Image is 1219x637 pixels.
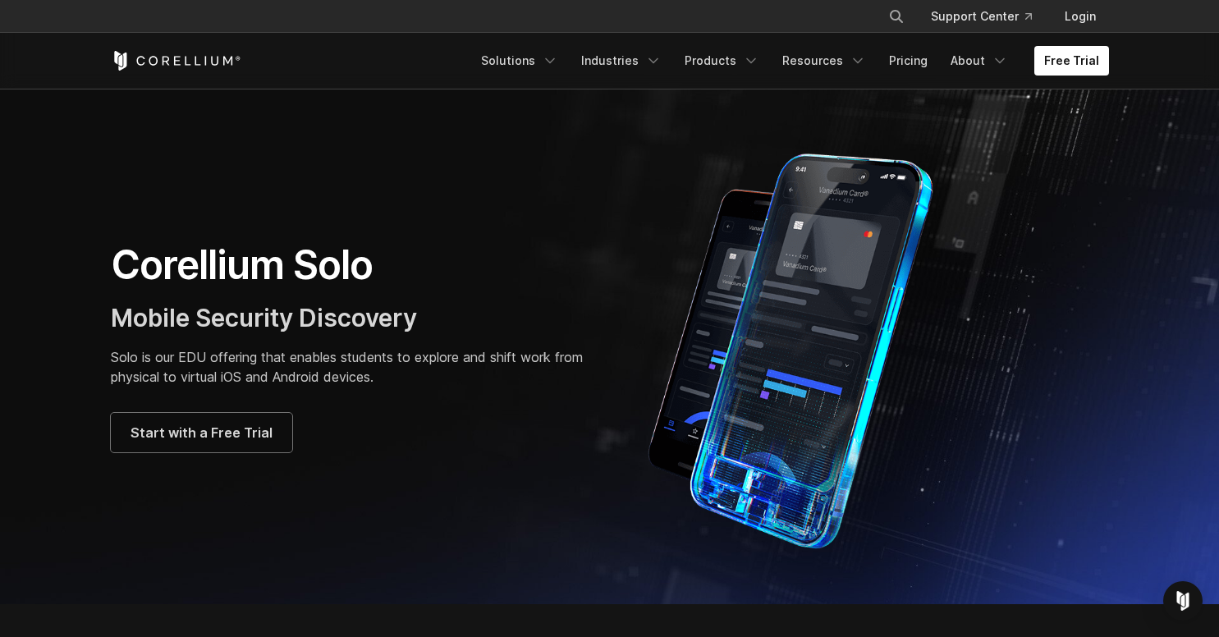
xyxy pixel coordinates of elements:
h1: Corellium Solo [111,241,593,290]
a: Industries [571,46,671,76]
a: Login [1052,2,1109,31]
span: Start with a Free Trial [131,423,273,442]
button: Search [882,2,911,31]
a: Solutions [471,46,568,76]
a: Pricing [879,46,937,76]
a: About [941,46,1018,76]
div: Navigation Menu [471,46,1109,76]
div: Open Intercom Messenger [1163,581,1203,621]
a: Corellium Home [111,51,241,71]
a: Start with a Free Trial [111,413,292,452]
img: Corellium Solo for mobile app security solutions [626,141,979,552]
a: Free Trial [1034,46,1109,76]
a: Products [675,46,769,76]
a: Support Center [918,2,1045,31]
p: Solo is our EDU offering that enables students to explore and shift work from physical to virtual... [111,347,593,387]
div: Navigation Menu [868,2,1109,31]
a: Resources [772,46,876,76]
span: Mobile Security Discovery [111,303,417,332]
